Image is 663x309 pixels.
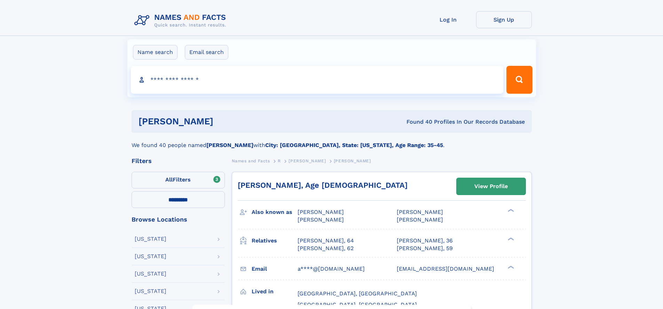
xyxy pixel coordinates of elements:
[139,117,310,126] h1: [PERSON_NAME]
[506,237,514,241] div: ❯
[165,176,173,183] span: All
[397,216,443,223] span: [PERSON_NAME]
[252,206,298,218] h3: Also known as
[238,181,408,190] a: [PERSON_NAME], Age [DEMOGRAPHIC_DATA]
[298,237,354,245] a: [PERSON_NAME], 64
[298,245,354,252] a: [PERSON_NAME], 62
[206,142,253,148] b: [PERSON_NAME]
[278,156,281,165] a: R
[278,159,281,163] span: R
[132,158,225,164] div: Filters
[289,159,326,163] span: [PERSON_NAME]
[132,216,225,223] div: Browse Locations
[135,254,166,259] div: [US_STATE]
[132,11,232,30] img: Logo Names and Facts
[185,45,228,60] label: Email search
[298,301,417,308] span: [GEOGRAPHIC_DATA], [GEOGRAPHIC_DATA]
[397,237,453,245] a: [PERSON_NAME], 36
[135,288,166,294] div: [US_STATE]
[298,216,344,223] span: [PERSON_NAME]
[334,159,371,163] span: [PERSON_NAME]
[265,142,443,148] b: City: [GEOGRAPHIC_DATA], State: [US_STATE], Age Range: 35-45
[506,265,514,269] div: ❯
[232,156,270,165] a: Names and Facts
[133,45,177,60] label: Name search
[252,235,298,247] h3: Relatives
[310,118,525,126] div: Found 40 Profiles In Our Records Database
[131,66,504,94] input: search input
[457,178,526,195] a: View Profile
[135,271,166,277] div: [US_STATE]
[397,265,494,272] span: [EMAIL_ADDRESS][DOMAIN_NAME]
[397,209,443,215] span: [PERSON_NAME]
[476,11,532,28] a: Sign Up
[252,286,298,298] h3: Lived in
[132,133,532,149] div: We found 40 people named with .
[506,208,514,213] div: ❯
[506,66,532,94] button: Search Button
[474,178,508,194] div: View Profile
[132,172,225,188] label: Filters
[397,245,453,252] a: [PERSON_NAME], 59
[298,290,417,297] span: [GEOGRAPHIC_DATA], [GEOGRAPHIC_DATA]
[252,263,298,275] h3: Email
[135,236,166,242] div: [US_STATE]
[420,11,476,28] a: Log In
[298,209,344,215] span: [PERSON_NAME]
[289,156,326,165] a: [PERSON_NAME]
